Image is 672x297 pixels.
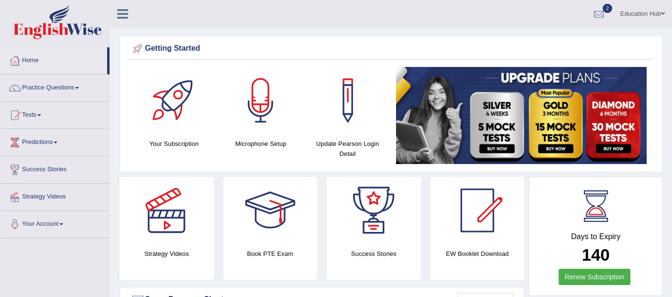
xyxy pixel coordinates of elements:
[135,139,213,149] h4: Your Subscription
[0,102,110,126] a: Tests
[582,245,609,264] b: 140
[540,232,651,241] h4: Days to Expiry
[396,67,647,164] img: small5.jpg
[603,4,612,13] span: 2
[309,139,386,159] h4: Update Pearson Login Detail
[0,184,110,208] a: Strategy Videos
[327,249,421,259] h4: Success Stories
[222,139,300,149] h4: Microphone Setup
[559,269,631,285] a: Renew Subscription
[430,249,525,259] h4: EW Booklet Download
[223,249,318,259] h4: Book PTE Exam
[0,75,110,99] a: Practice Questions
[0,156,110,180] a: Success Stories
[131,42,651,56] div: Getting Started
[0,47,107,71] a: Home
[0,129,110,153] a: Predictions
[120,249,214,259] h4: Strategy Videos
[0,211,110,235] a: Your Account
